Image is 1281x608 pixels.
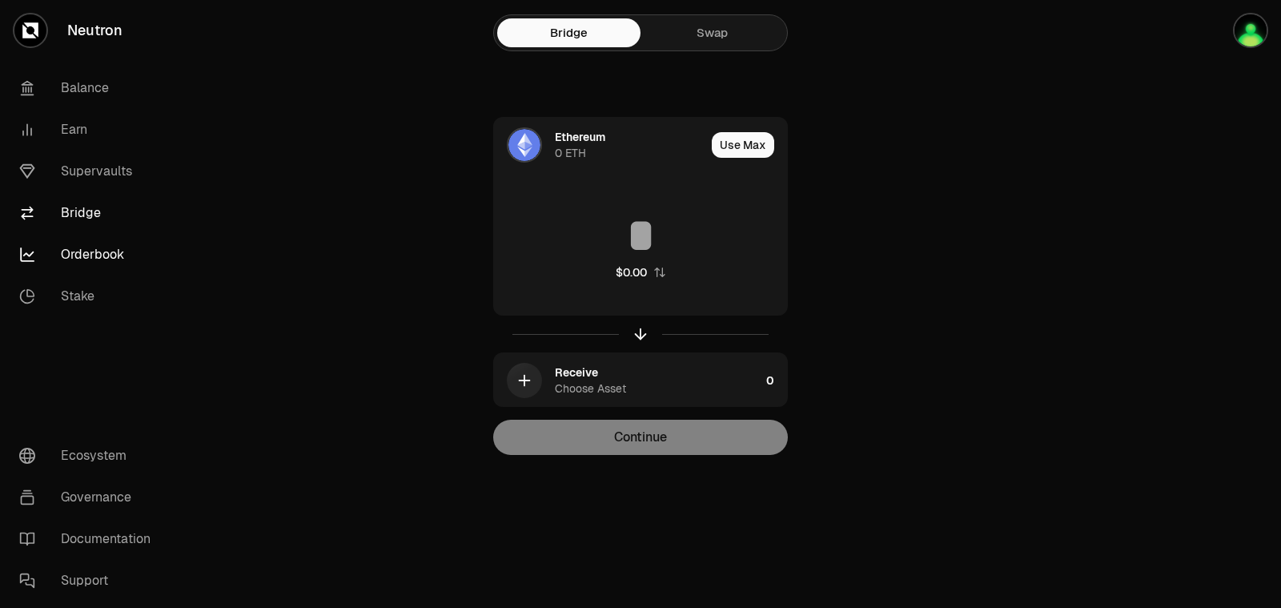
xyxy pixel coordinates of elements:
a: Swap [640,18,784,47]
a: Ecosystem [6,435,173,477]
button: $0.00 [616,264,666,280]
a: Orderbook [6,234,173,276]
a: Earn [6,109,173,151]
div: Ethereum [555,129,605,145]
a: Balance [6,67,173,109]
a: Documentation [6,518,173,560]
a: Support [6,560,173,602]
div: Receive [555,364,598,381]
a: Bridge [497,18,640,47]
a: Bridge [6,192,173,234]
a: Governance [6,477,173,518]
div: ETH LogoEthereum0 ETH [494,118,705,172]
button: Use Max [712,132,774,158]
a: Stake [6,276,173,317]
div: 0 ETH [555,145,586,161]
div: $0.00 [616,264,647,280]
img: ETH Logo [508,129,540,161]
div: 0 [766,353,787,408]
button: ReceiveChoose Asset0 [494,353,787,408]
img: Lethang137 [1235,14,1267,46]
div: Choose Asset [555,381,626,397]
a: Supervaults [6,151,173,192]
div: ReceiveChoose Asset [494,353,760,408]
